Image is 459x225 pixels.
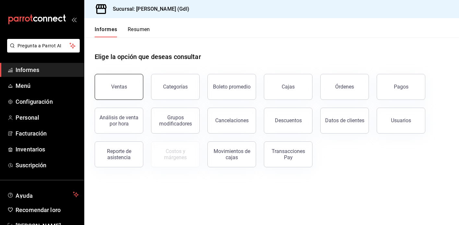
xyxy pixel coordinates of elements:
[151,108,200,134] button: Grupos modificadores
[16,146,45,153] font: Inventarios
[264,74,312,100] a: Cajas
[207,141,256,167] button: Movimientos de cajas
[107,148,131,160] font: Reporte de asistencia
[264,108,312,134] button: Descuentos
[164,148,187,160] font: Costos y márgenes
[320,108,369,134] button: Datos de clientes
[71,17,76,22] button: abrir_cajón_menú
[163,84,188,90] font: Categorías
[128,26,150,32] font: Resumen
[16,82,31,89] font: Menú
[275,117,302,124] font: Descuentos
[95,53,201,61] font: Elige la opción que deseas consultar
[100,114,138,127] font: Análisis de venta por hora
[213,84,251,90] font: Boleto promedio
[394,84,408,90] font: Pagos
[151,74,200,100] button: Categorías
[16,192,33,199] font: Ayuda
[391,117,411,124] font: Usuarios
[95,26,117,32] font: Informes
[151,141,200,167] button: Contrata inventarios para ver este informe
[111,84,127,90] font: Ventas
[335,84,354,90] font: Órdenes
[5,47,80,54] a: Pregunta a Parrot AI
[113,6,189,12] font: Sucursal: [PERSON_NAME] (Gdl)
[95,74,143,100] button: Ventas
[95,108,143,134] button: Análisis de venta por hora
[325,117,364,124] font: Datos de clientes
[214,148,250,160] font: Movimientos de cajas
[377,108,425,134] button: Usuarios
[95,26,150,37] div: pestañas de navegación
[16,130,47,137] font: Facturación
[272,148,305,160] font: Transacciones Pay
[207,108,256,134] button: Cancelaciones
[377,74,425,100] button: Pagos
[16,207,61,213] font: Recomendar loro
[16,162,46,169] font: Suscripción
[264,141,312,167] button: Transacciones Pay
[207,74,256,100] button: Boleto promedio
[16,98,53,105] font: Configuración
[16,66,39,73] font: Informes
[95,141,143,167] button: Reporte de asistencia
[7,39,80,53] button: Pregunta a Parrot AI
[215,117,249,124] font: Cancelaciones
[18,43,62,48] font: Pregunta a Parrot AI
[16,114,39,121] font: Personal
[282,84,295,90] font: Cajas
[320,74,369,100] button: Órdenes
[159,114,192,127] font: Grupos modificadores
